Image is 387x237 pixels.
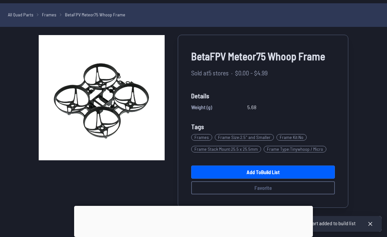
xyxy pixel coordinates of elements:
a: Frame Stack Mount:25.5 x 25.5mm [191,143,264,155]
span: Tags [191,123,204,130]
span: Frame Kit : No [276,134,307,141]
a: Frame Kit:No [276,131,309,143]
button: Favorite [191,181,335,194]
a: All Quad Parts [8,11,33,18]
a: BetaFPV Meteor75 Whoop Frame [65,11,125,18]
span: · [231,68,233,78]
a: Frames [191,131,215,143]
span: BetaFPV Meteor75 Whoop Frame [191,48,335,64]
span: Frames [191,134,212,141]
span: Sold at 5 stores [191,68,229,78]
span: Details [191,91,335,101]
a: Frame Type:Tinywhoop / Micro [264,143,329,155]
span: Frame Size : 2.5" and Smaller [215,134,274,141]
span: Weight (g) [191,103,212,111]
a: Add toBuild List [191,166,335,179]
span: Frame Stack Mount : 25.5 x 25.5mm [191,146,261,152]
div: Part added to build list [310,220,356,227]
iframe: Advertisement [74,206,313,235]
a: Frame Size:2.5" and Smaller [215,131,276,143]
span: 5.68 [247,103,256,111]
img: image [39,35,165,161]
a: Frames [42,11,56,18]
span: $0.00 - $4.99 [235,68,268,78]
span: Frame Type : Tinywhoop / Micro [264,146,326,152]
